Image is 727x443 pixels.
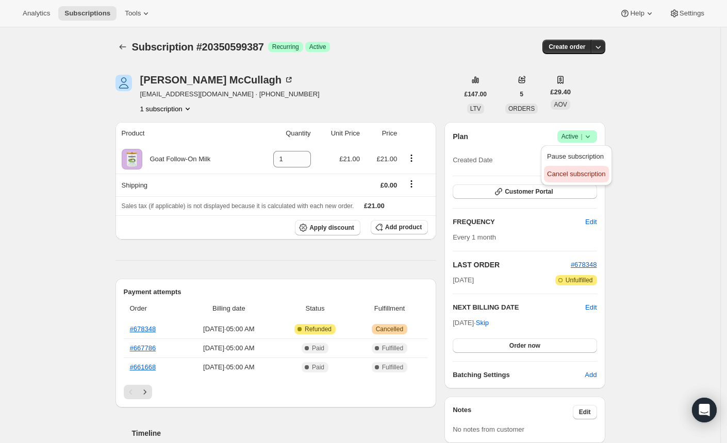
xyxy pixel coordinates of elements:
[115,122,253,145] th: Product
[549,43,585,51] span: Create order
[505,188,553,196] span: Customer Portal
[571,260,597,270] button: #678348
[364,202,385,210] span: £21.00
[579,408,591,416] span: Edit
[314,122,363,145] th: Unit Price
[115,40,130,54] button: Subscriptions
[544,166,608,182] button: Cancel subscription
[124,297,182,320] th: Order
[279,303,351,314] span: Status
[453,338,597,353] button: Order now
[23,9,50,18] span: Analytics
[630,9,644,18] span: Help
[382,363,403,371] span: Fulfilled
[132,428,437,438] h2: Timeline
[453,233,496,241] span: Every 1 month
[470,105,481,112] span: LTV
[453,217,585,227] h2: FREQUENCY
[476,318,489,328] span: Skip
[124,287,428,297] h2: Payment attempts
[119,6,157,21] button: Tools
[140,89,320,99] span: [EMAIL_ADDRESS][DOMAIN_NAME] · [PHONE_NUMBER]
[122,149,142,169] img: product img
[458,87,493,101] button: £147.00
[579,367,603,383] button: Add
[579,214,603,230] button: Edit
[453,425,524,433] span: No notes from customer
[142,154,211,164] div: Goat Follow-On Milk
[508,105,535,112] span: ORDERS
[382,344,403,352] span: Fulfilled
[132,41,264,53] span: Subscription #20350599387
[561,131,593,142] span: Active
[357,303,422,314] span: Fulfillment
[453,405,573,419] h3: Notes
[465,90,487,98] span: £147.00
[403,152,420,164] button: Product actions
[125,9,141,18] span: Tools
[542,40,591,54] button: Create order
[185,362,273,372] span: [DATE] · 05:00 AM
[371,220,428,234] button: Add product
[140,104,193,114] button: Product actions
[185,343,273,353] span: [DATE] · 05:00 AM
[571,261,597,268] a: #678348
[585,302,597,313] button: Edit
[272,43,299,51] span: Recurring
[544,148,608,165] button: Pause subscription
[377,155,398,163] span: £21.00
[64,9,110,18] span: Subscriptions
[115,174,253,196] th: Shipping
[185,303,273,314] span: Billing date
[339,155,360,163] span: £21.00
[453,155,492,165] span: Created Date
[453,370,585,380] h6: Batching Settings
[305,325,332,333] span: Refunded
[295,220,360,235] button: Apply discount
[140,75,294,85] div: [PERSON_NAME] McCullagh
[453,319,489,327] span: [DATE] ·
[376,325,403,333] span: Cancelled
[115,75,132,91] span: Dayna McCullagh
[663,6,711,21] button: Settings
[381,181,398,189] span: £0.00
[185,324,273,334] span: [DATE] · 05:00 AM
[58,6,117,21] button: Subscriptions
[554,101,567,108] span: AOV
[363,122,400,145] th: Price
[312,344,324,352] span: Paid
[309,224,354,232] span: Apply discount
[130,325,156,333] a: #678348
[581,132,582,141] span: |
[520,90,523,98] span: 5
[453,275,474,285] span: [DATE]
[680,9,704,18] span: Settings
[309,43,326,51] span: Active
[547,170,605,178] span: Cancel subscription
[573,405,597,419] button: Edit
[122,202,354,210] span: Sales tax (if applicable) is not displayed because it is calculated with each new order.
[692,398,717,422] div: Open Intercom Messenger
[312,363,324,371] span: Paid
[585,217,597,227] span: Edit
[453,260,571,270] h2: LAST ORDER
[566,276,593,284] span: Unfulfilled
[514,87,530,101] button: 5
[547,152,604,160] span: Pause subscription
[124,385,428,399] nav: Pagination
[253,122,314,145] th: Quantity
[453,302,585,313] h2: NEXT BILLING DATE
[138,385,152,399] button: Next
[585,370,597,380] span: Add
[453,131,468,142] h2: Plan
[509,342,540,350] span: Order now
[16,6,56,21] button: Analytics
[550,87,571,97] span: £29.40
[614,6,660,21] button: Help
[385,223,422,231] span: Add product
[470,315,495,331] button: Skip
[453,184,597,199] button: Customer Portal
[130,344,156,352] a: #667786
[130,363,156,371] a: #661668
